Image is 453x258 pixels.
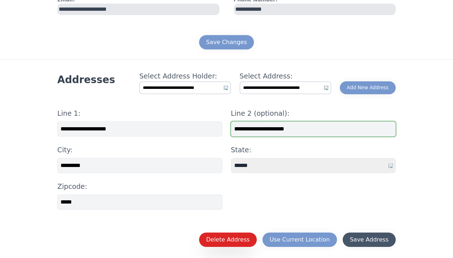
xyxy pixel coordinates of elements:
h4: Line 1: [57,109,222,119]
button: Delete Address [199,233,257,247]
div: Delete Address [206,235,250,244]
div: Save Changes [206,38,247,47]
button: Add New Address [340,81,396,94]
h4: State: [231,145,396,155]
div: Save Address [350,235,389,244]
h4: Line 2 (optional): [231,109,396,119]
h4: Select Address Holder: [139,71,231,81]
div: Use Current Location [270,235,330,244]
button: Save Address [343,233,396,247]
h4: Zipcode: [57,182,222,192]
div: Add New Address [347,84,389,91]
button: Save Changes [199,35,254,49]
h4: Select Address: [240,71,331,81]
button: Use Current Location [262,233,337,247]
h4: City: [57,145,222,155]
h3: Addresses [57,73,115,86]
